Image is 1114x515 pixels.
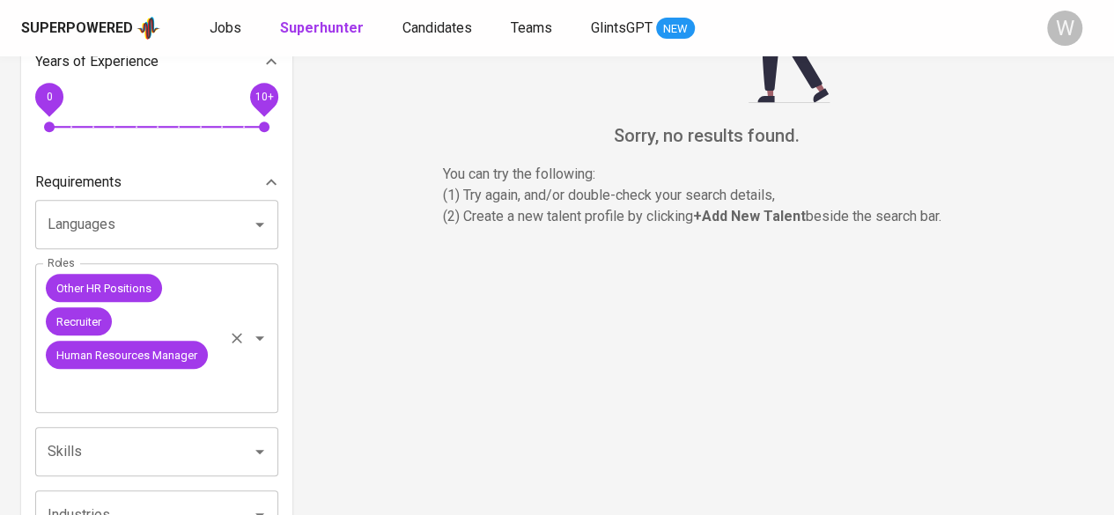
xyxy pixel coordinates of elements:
span: Recruiter [46,313,112,330]
span: Human Resources Manager [46,347,208,364]
button: Open [247,326,272,350]
div: W [1047,11,1082,46]
p: (2) Create a new talent profile by clicking beside the search bar. [443,206,971,227]
div: Human Resources Manager [46,341,208,369]
a: Superpoweredapp logo [21,15,160,41]
span: Other HR Positions [46,280,162,297]
a: Candidates [402,18,476,40]
span: Candidates [402,19,472,36]
span: Teams [511,19,552,36]
div: Recruiter [46,307,112,335]
a: Superhunter [280,18,367,40]
button: Open [247,439,272,464]
span: 0 [46,91,52,103]
button: Clear [225,326,249,350]
img: app logo [136,15,160,41]
a: Teams [511,18,556,40]
p: Requirements [35,172,122,193]
a: Jobs [210,18,245,40]
span: NEW [656,20,695,38]
div: Superpowered [21,18,133,39]
span: GlintsGPT [591,19,653,36]
h6: Sorry, no results found. [321,121,1093,150]
p: Years of Experience [35,51,159,72]
div: Requirements [35,165,278,200]
p: You can try the following : [443,164,971,185]
a: GlintsGPT NEW [591,18,695,40]
b: Superhunter [280,19,364,36]
div: Other HR Positions [46,274,162,302]
p: (1) Try again, and/or double-check your search details, [443,185,971,206]
span: 10+ [255,91,273,103]
div: Years of Experience [35,44,278,79]
b: + Add New Talent [693,208,806,224]
button: Open [247,212,272,237]
span: Jobs [210,19,241,36]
